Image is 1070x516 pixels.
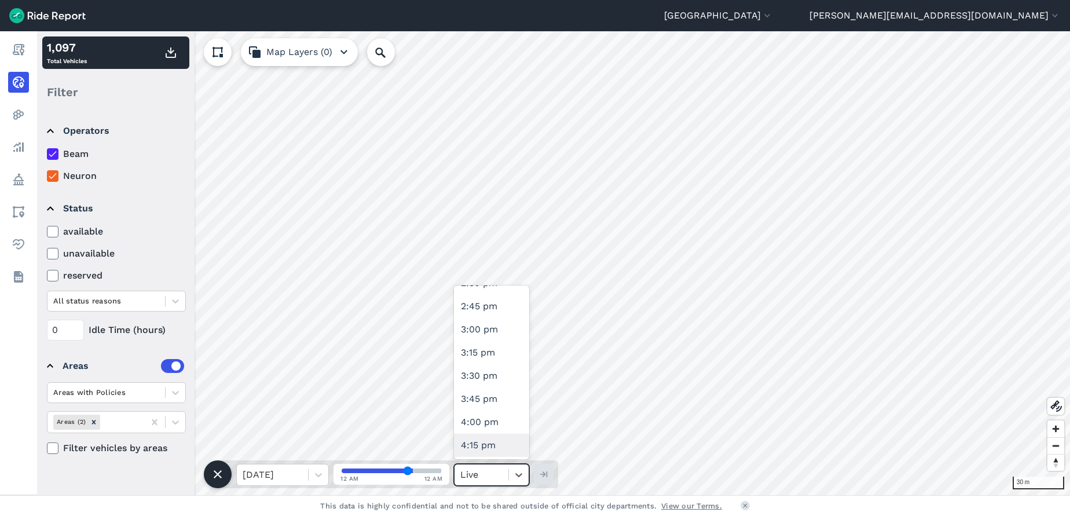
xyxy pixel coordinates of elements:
[424,474,443,483] span: 12 AM
[47,192,184,225] summary: Status
[47,115,184,147] summary: Operators
[42,74,189,110] div: Filter
[47,320,186,341] div: Idle Time (hours)
[8,202,29,222] a: Areas
[1013,477,1064,489] div: 30 m
[454,434,529,457] div: 4:15 pm
[53,415,87,429] div: Areas (2)
[1047,454,1064,471] button: Reset bearing to north
[47,269,186,283] label: reserved
[454,341,529,364] div: 3:15 pm
[47,441,186,455] label: Filter vehicles by areas
[47,225,186,239] label: available
[87,415,100,429] div: Remove Areas (2)
[8,137,29,158] a: Analyze
[47,39,87,56] div: 1,097
[9,8,86,23] img: Ride Report
[454,387,529,411] div: 3:45 pm
[8,39,29,60] a: Report
[454,411,529,434] div: 4:00 pm
[37,31,1070,495] canvas: Map
[454,295,529,318] div: 2:45 pm
[454,318,529,341] div: 3:00 pm
[8,234,29,255] a: Health
[367,38,413,66] input: Search Location or Vehicles
[454,364,529,387] div: 3:30 pm
[8,104,29,125] a: Heatmaps
[241,38,358,66] button: Map Layers (0)
[47,169,186,183] label: Neuron
[8,169,29,190] a: Policy
[8,266,29,287] a: Datasets
[47,350,184,382] summary: Areas
[664,9,773,23] button: [GEOGRAPHIC_DATA]
[47,147,186,161] label: Beam
[661,500,722,511] a: View our Terms.
[1047,420,1064,437] button: Zoom in
[1047,437,1064,454] button: Zoom out
[340,474,359,483] span: 12 AM
[63,359,184,373] div: Areas
[47,39,87,67] div: Total Vehicles
[47,247,186,261] label: unavailable
[8,72,29,93] a: Realtime
[809,9,1061,23] button: [PERSON_NAME][EMAIL_ADDRESS][DOMAIN_NAME]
